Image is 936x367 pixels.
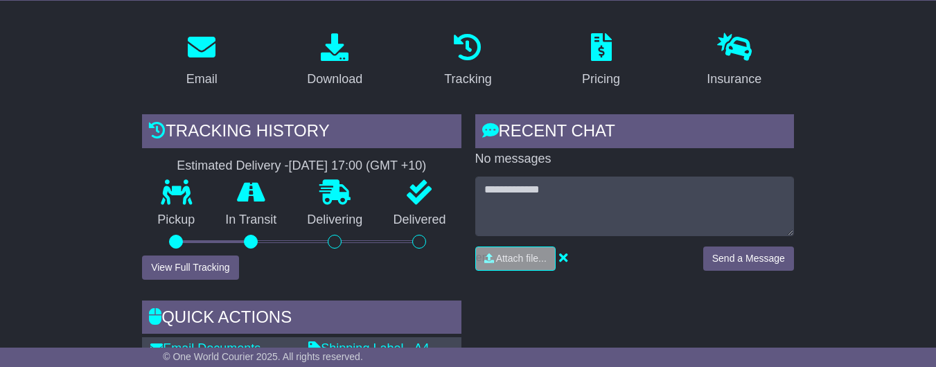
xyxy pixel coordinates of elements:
div: Estimated Delivery - [142,159,461,174]
div: Insurance [707,70,761,89]
div: [DATE] 17:00 (GMT +10) [288,159,426,174]
a: Insurance [698,28,770,93]
a: Email Documents [150,341,261,355]
p: In Transit [210,213,292,228]
span: © One World Courier 2025. All rights reserved. [163,351,363,362]
div: Tracking history [142,114,461,152]
div: Download [307,70,362,89]
p: No messages [475,152,794,167]
p: Delivered [378,213,461,228]
a: Download [298,28,371,93]
button: Send a Message [703,247,794,271]
p: Pickup [142,213,210,228]
a: Email [177,28,227,93]
button: View Full Tracking [142,256,238,280]
a: Pricing [573,28,629,93]
p: Delivering [292,213,378,228]
a: Tracking [435,28,500,93]
div: Quick Actions [142,301,461,338]
div: Pricing [582,70,620,89]
div: Tracking [444,70,491,89]
div: Email [186,70,218,89]
div: RECENT CHAT [475,114,794,152]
